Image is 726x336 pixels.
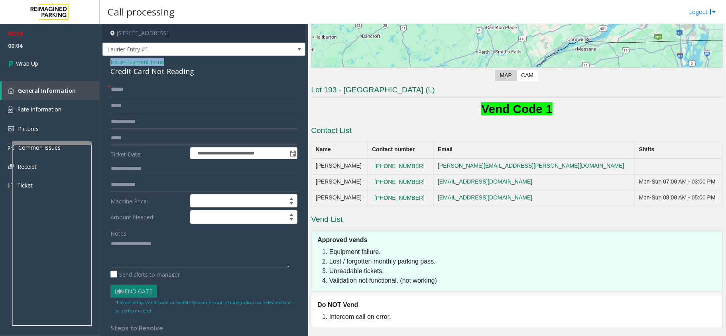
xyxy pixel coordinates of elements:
span: Increase value [286,211,297,217]
td: [PERSON_NAME] [311,174,368,190]
span: Issue [110,58,124,66]
li: Validation not functional. (not working) [329,276,718,285]
button: Vend Gate [110,285,157,298]
img: 'icon' [8,126,14,131]
th: Shifts [635,141,723,158]
img: 'icon' [8,164,14,169]
span: Rate Information [17,105,61,113]
h4: [STREET_ADDRESS] [102,24,305,43]
td: [PERSON_NAME] [311,158,368,174]
button: [PHONE_NUMBER] [372,163,427,170]
button: [PHONE_NUMBER] [372,195,427,202]
li: Equipment failure. [329,247,718,257]
a: General Information [2,81,100,100]
a: [EMAIL_ADDRESS][DOMAIN_NAME] [438,194,532,201]
img: 'icon' [8,106,13,113]
a: Logout [689,8,716,16]
div: Mon-Sun 08:00 AM - 05:00 PM [639,195,718,201]
th: Contact number [368,141,433,158]
img: 'icon' [8,182,13,189]
img: logout [710,8,716,16]
h3: Call processing [104,2,179,21]
label: Notes: [110,227,128,238]
span: General Information [18,87,76,94]
span: Wrap Up [16,59,38,68]
div: Credit Card Not Reading [110,66,297,77]
img: 'icon' [8,145,14,151]
small: Please setup Vend code or enable Revenue control integration for selected lane to perform vend [114,299,292,314]
a: [PERSON_NAME][EMAIL_ADDRESS][PERSON_NAME][DOMAIN_NAME] [438,162,624,169]
img: 'icon' [8,88,14,94]
label: Map [495,70,517,81]
span: - [124,58,164,66]
h5: Approved vends [317,236,722,244]
span: Decrease value [286,217,297,223]
b: Vend Code 1 [481,102,553,115]
label: Send alerts to manager [110,270,180,279]
span: Pictures [18,125,39,133]
a: [EMAIL_ADDRESS][DOMAIN_NAME] [438,178,532,185]
li: Lost / forgotten monthly parking pass. [329,257,718,266]
h4: Steps to Resolve [110,324,297,332]
span: Toggle popup [288,148,297,159]
h3: Lot 193 - [GEOGRAPHIC_DATA] (L) [311,85,723,98]
span: Laurier Entry #1 [103,43,265,56]
span: Increase value [286,195,297,201]
span: Decrease value [286,201,297,207]
h3: Vend List [311,214,723,227]
li: Unreadable tickets. [329,266,718,276]
li: Intercom call on error. [329,312,718,322]
th: Email [433,141,635,158]
td: [PERSON_NAME] [311,190,368,206]
div: Mon-Sun 07:00 AM - 03:00 PM [639,179,718,185]
label: Machine Price: [108,194,188,208]
h3: Contact List [311,125,723,138]
button: [PHONE_NUMBER] [372,179,427,186]
h5: Do NOT Vend [317,301,722,309]
label: Ticket Date: [108,147,188,159]
label: Amount Needed: [108,210,188,224]
th: Name [311,141,368,158]
span: Payment Issue [126,58,164,66]
label: CAM [516,70,538,81]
